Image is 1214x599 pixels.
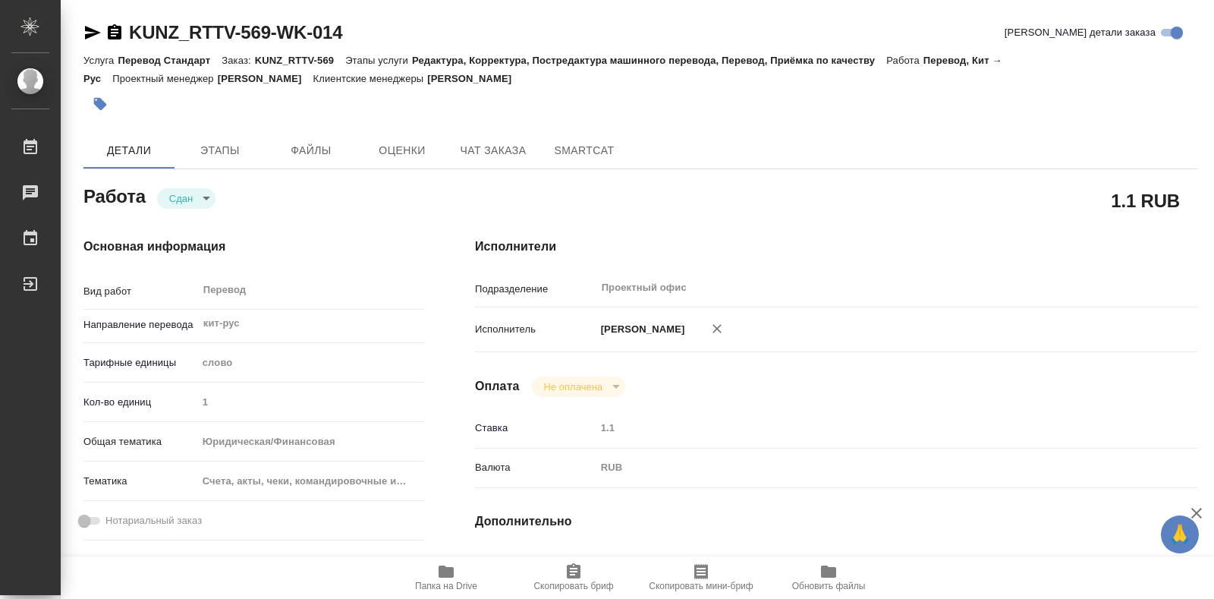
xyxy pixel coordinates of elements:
[83,181,146,209] h2: Работа
[345,55,412,66] p: Этапы услуги
[475,512,1197,531] h4: Дополнительно
[412,55,886,66] p: Редактура, Корректура, Постредактура машинного перевода, Перевод, Приёмка по качеству
[165,192,197,205] button: Сдан
[1111,188,1180,213] h2: 1.1 RUB
[275,141,348,160] span: Файлы
[197,391,425,413] input: Пустое поле
[197,468,425,494] div: Счета, акты, чеки, командировочные и таможенные документы
[255,55,345,66] p: KUNZ_RTTV-569
[886,55,923,66] p: Работа
[765,556,892,599] button: Обновить файлы
[1167,519,1193,550] span: 🙏
[427,73,523,84] p: [PERSON_NAME]
[510,556,637,599] button: Скопировать бриф
[457,141,530,160] span: Чат заказа
[637,556,765,599] button: Скопировать мини-бриф
[83,395,197,410] p: Кол-во единиц
[197,350,425,376] div: слово
[475,238,1197,256] h4: Исполнители
[105,24,124,42] button: Скопировать ссылку
[596,322,685,337] p: [PERSON_NAME]
[83,317,197,333] p: Направление перевода
[475,554,596,569] p: Последнее изменение
[83,284,197,299] p: Вид работ
[218,73,313,84] p: [PERSON_NAME]
[475,322,596,337] p: Исполнитель
[129,22,342,43] a: KUNZ_RTTV-569-WK-014
[596,550,1137,572] input: Пустое поле
[157,188,215,209] div: Сдан
[415,581,477,591] span: Папка на Drive
[83,474,197,489] p: Тематика
[222,55,254,66] p: Заказ:
[475,421,596,436] p: Ставка
[83,355,197,370] p: Тарифные единицы
[1005,25,1156,40] span: [PERSON_NAME] детали заказа
[548,141,621,160] span: SmartCat
[83,55,118,66] p: Услуга
[792,581,866,591] span: Обновить файлы
[539,380,607,393] button: Не оплачена
[83,24,102,42] button: Скопировать ссылку для ЯМессенджера
[366,141,439,160] span: Оценки
[649,581,753,591] span: Скопировать мини-бриф
[382,556,510,599] button: Папка на Drive
[112,73,217,84] p: Проектный менеджер
[83,87,117,121] button: Добавить тэг
[197,429,425,455] div: Юридическая/Финансовая
[83,238,414,256] h4: Основная информация
[475,460,596,475] p: Валюта
[532,377,625,397] div: Сдан
[118,55,222,66] p: Перевод Стандарт
[700,312,734,345] button: Удалить исполнителя
[475,377,520,396] h4: Оплата
[105,513,202,528] span: Нотариальный заказ
[313,73,428,84] p: Клиентские менеджеры
[1161,515,1199,553] button: 🙏
[93,141,165,160] span: Детали
[184,141,256,160] span: Этапы
[83,434,197,449] p: Общая тематика
[596,417,1137,439] input: Пустое поле
[596,455,1137,481] div: RUB
[533,581,613,591] span: Скопировать бриф
[475,282,596,297] p: Подразделение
